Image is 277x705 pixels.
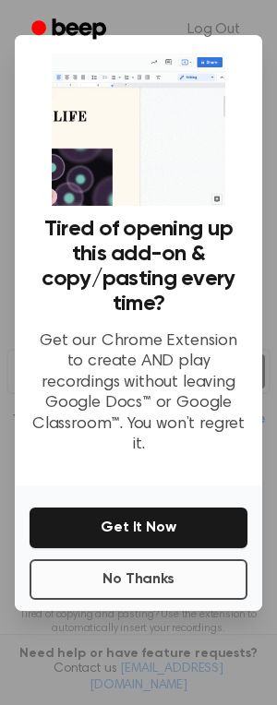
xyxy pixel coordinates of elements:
[30,217,247,317] h3: Tired of opening up this add-on & copy/pasting every time?
[169,7,259,52] a: Log Out
[18,12,123,48] a: Beep
[52,54,226,205] img: Beep extension in action
[30,331,247,456] p: Get our Chrome Extension to create AND play recordings without leaving Google Docs™ or Google Cla...
[30,559,247,600] button: No Thanks
[30,508,247,548] button: Get It Now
